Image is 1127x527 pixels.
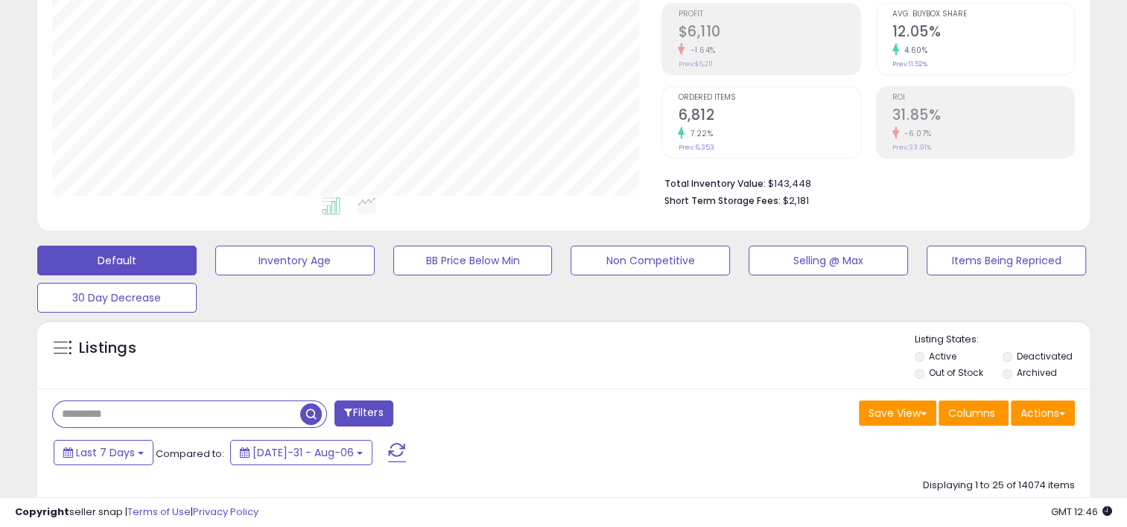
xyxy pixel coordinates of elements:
[892,94,1074,102] span: ROI
[393,246,553,275] button: BB Price Below Min
[685,128,713,139] small: 7.22%
[749,246,908,275] button: Selling @ Max
[899,45,928,56] small: 4.60%
[1051,505,1112,519] span: 2025-08-14 12:46 GMT
[892,106,1074,127] h2: 31.85%
[571,246,730,275] button: Non Competitive
[1017,350,1073,362] label: Deactivated
[678,23,860,43] h2: $6,110
[1017,366,1057,379] label: Archived
[678,10,860,19] span: Profit
[929,366,983,379] label: Out of Stock
[685,45,715,56] small: -1.64%
[15,505,258,520] div: seller snap | |
[678,143,714,152] small: Prev: 6,353
[915,333,1090,347] p: Listing States:
[892,143,931,152] small: Prev: 33.91%
[76,445,135,460] span: Last 7 Days
[54,440,153,465] button: Last 7 Days
[929,350,956,362] label: Active
[678,106,860,127] h2: 6,812
[193,505,258,519] a: Privacy Policy
[678,94,860,102] span: Ordered Items
[127,505,191,519] a: Terms of Use
[37,283,197,313] button: 30 Day Decrease
[782,194,808,208] span: $2,181
[948,406,995,421] span: Columns
[892,10,1074,19] span: Avg. Buybox Share
[664,194,780,207] b: Short Term Storage Fees:
[859,400,936,426] button: Save View
[37,246,197,275] button: Default
[334,400,393,427] button: Filters
[664,177,765,190] b: Total Inventory Value:
[892,23,1074,43] h2: 12.05%
[927,246,1086,275] button: Items Being Repriced
[230,440,372,465] button: [DATE]-31 - Aug-06
[215,246,375,275] button: Inventory Age
[253,445,354,460] span: [DATE]-31 - Aug-06
[79,338,136,359] h5: Listings
[678,60,712,68] small: Prev: $6,211
[156,447,224,461] span: Compared to:
[892,60,927,68] small: Prev: 11.52%
[923,479,1075,493] div: Displaying 1 to 25 of 14074 items
[15,505,69,519] strong: Copyright
[1011,400,1075,426] button: Actions
[939,400,1009,426] button: Columns
[664,173,1064,191] li: $143,448
[899,128,932,139] small: -6.07%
